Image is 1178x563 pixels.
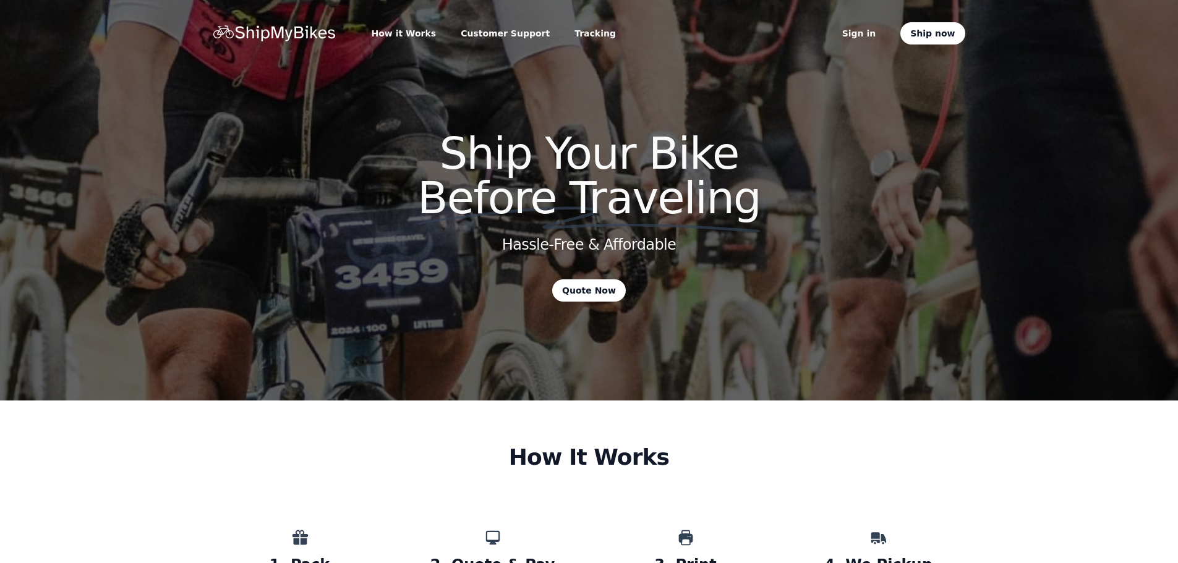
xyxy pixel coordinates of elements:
a: Home [213,25,337,41]
h2: Hassle-Free & Affordable [502,235,676,255]
a: Quote Now [552,279,626,302]
a: Customer Support [456,25,555,42]
span: Before Traveling [417,172,761,224]
h2: How It Works [382,445,797,470]
span: Ship now [910,27,955,40]
a: Sign in [837,25,881,42]
a: Tracking [570,25,621,42]
a: How it Works [367,25,442,42]
a: Ship now [900,22,965,44]
h1: Ship Your Bike [312,131,866,220]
